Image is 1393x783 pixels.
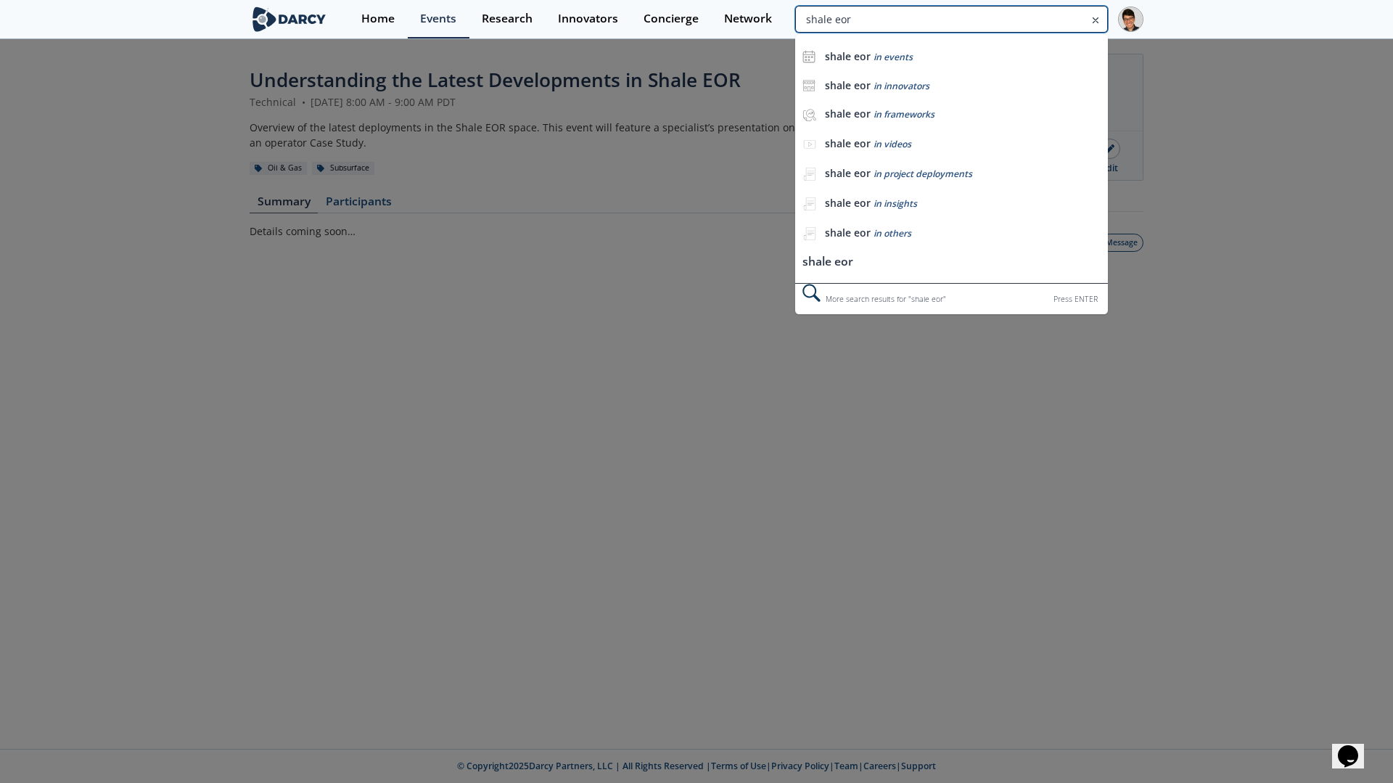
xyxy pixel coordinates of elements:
[802,79,815,92] img: icon
[724,13,772,25] div: Network
[644,13,699,25] div: Concierge
[482,13,533,25] div: Research
[250,7,329,32] img: logo-wide.svg
[825,107,871,120] b: shale eor
[795,249,1108,276] li: shale eor
[420,13,456,25] div: Events
[874,108,934,120] span: in frameworks
[795,283,1108,314] div: More search results for " shale eor "
[795,6,1108,33] input: Advanced Search
[874,138,911,150] span: in videos
[874,197,917,210] span: in insights
[874,80,929,92] span: in innovators
[558,13,618,25] div: Innovators
[825,136,871,150] b: shale eor
[874,227,911,239] span: in others
[1053,292,1098,307] div: Press ENTER
[825,196,871,210] b: shale eor
[1332,725,1378,768] iframe: chat widget
[825,78,871,92] b: shale eor
[825,166,871,180] b: shale eor
[825,49,871,63] b: shale eor
[802,50,815,63] img: icon
[825,226,871,239] b: shale eor
[1118,7,1143,32] img: Profile
[361,13,395,25] div: Home
[874,168,972,180] span: in project deployments
[874,51,913,63] span: in events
